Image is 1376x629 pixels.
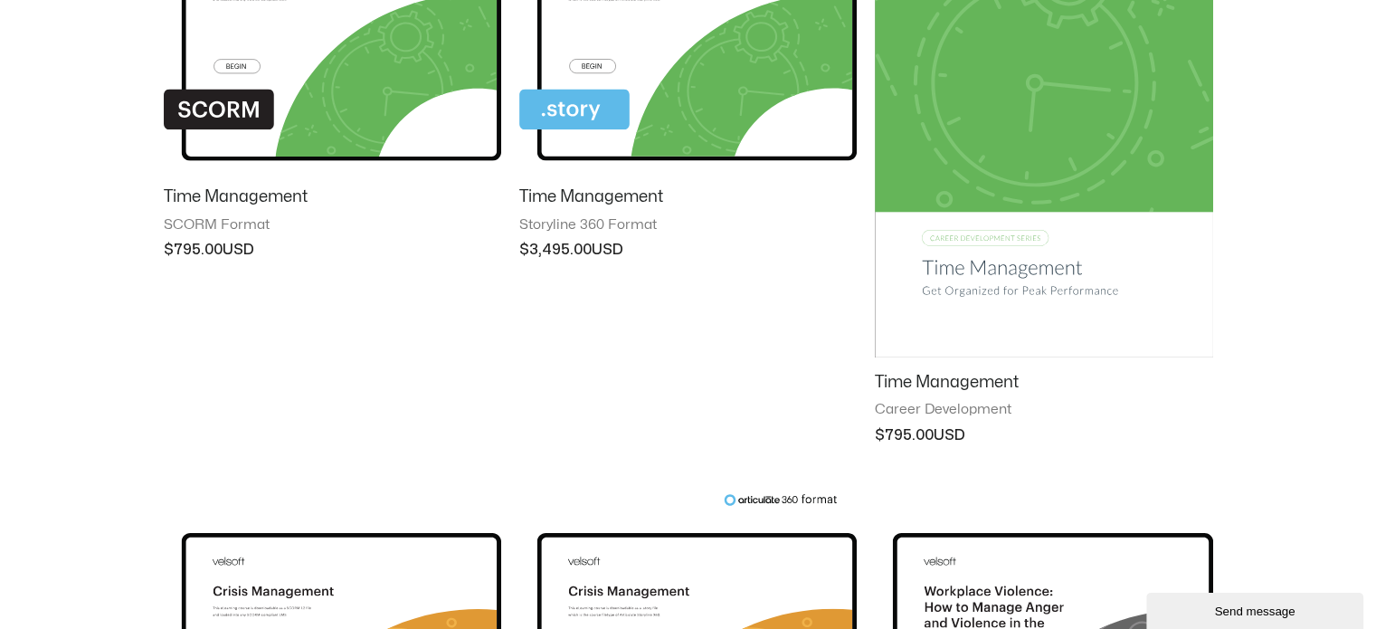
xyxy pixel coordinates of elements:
[519,216,857,234] span: Storyline 360 Format
[519,243,592,257] bdi: 3,495.00
[875,401,1212,419] span: Career Development
[164,216,501,234] span: SCORM Format
[1146,589,1367,629] iframe: chat widget
[164,243,174,257] span: $
[875,372,1212,393] h2: Time Management
[875,428,934,443] bdi: 795.00
[164,243,223,257] bdi: 795.00
[519,243,529,257] span: $
[519,186,857,215] a: Time Management
[875,372,1212,401] a: Time Management
[519,186,857,207] h2: Time Management
[164,186,501,207] h2: Time Management
[875,428,885,443] span: $
[164,186,501,215] a: Time Management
